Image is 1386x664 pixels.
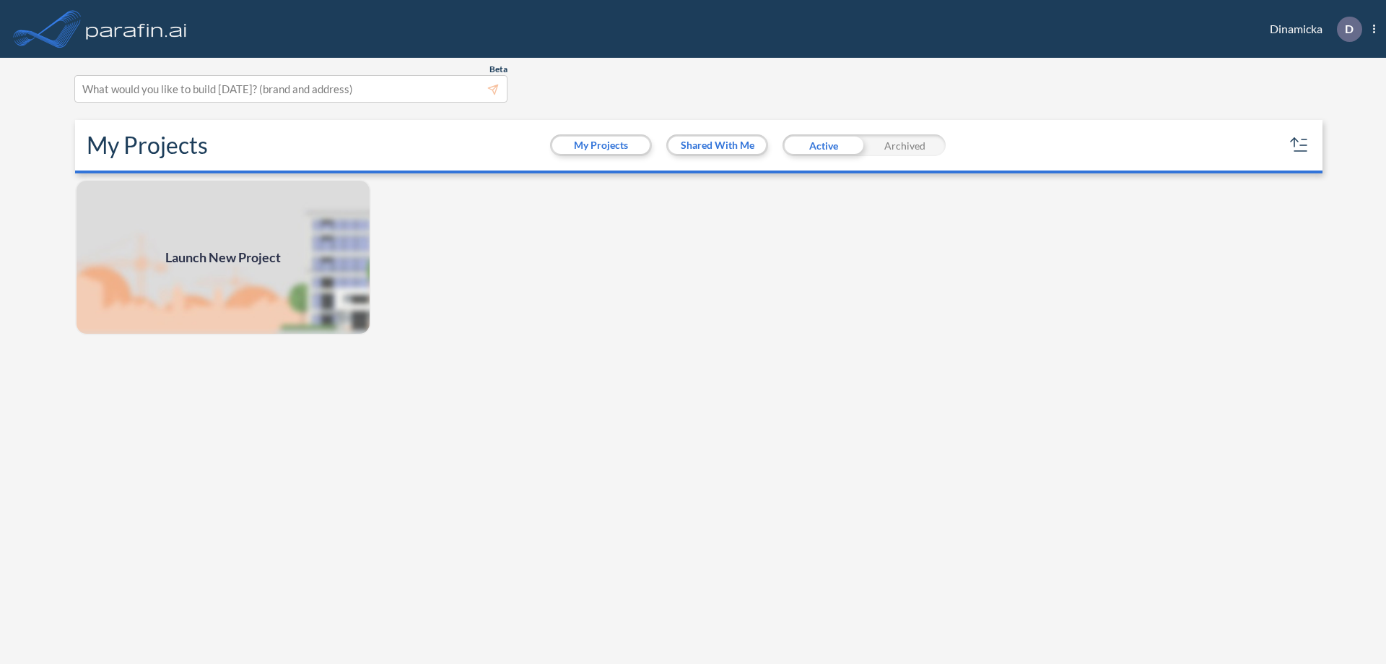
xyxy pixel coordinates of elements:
[783,134,864,156] div: Active
[489,64,507,75] span: Beta
[75,179,371,335] a: Launch New Project
[552,137,650,154] button: My Projects
[668,137,766,154] button: Shared With Me
[165,248,281,267] span: Launch New Project
[1288,134,1311,157] button: sort
[1345,22,1354,35] p: D
[1248,17,1375,42] div: Dinamicka
[83,14,190,43] img: logo
[75,179,371,335] img: add
[864,134,946,156] div: Archived
[87,131,208,159] h2: My Projects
